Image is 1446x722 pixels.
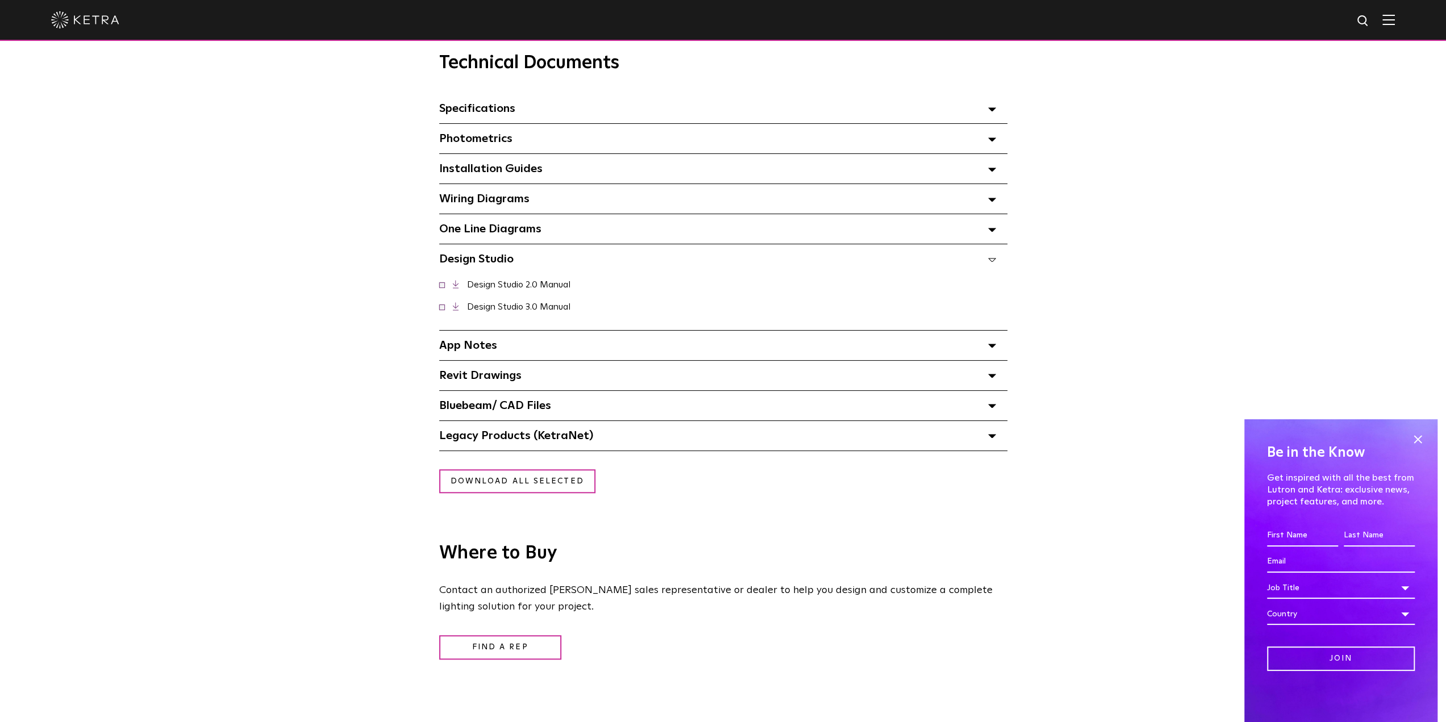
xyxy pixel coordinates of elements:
span: Wiring Diagrams [439,193,530,205]
input: Last Name [1344,525,1415,546]
a: Download all selected [439,469,595,494]
p: Contact an authorized [PERSON_NAME] sales representative or dealer to help you design and customi... [439,582,1002,615]
img: search icon [1356,14,1370,28]
span: Installation Guides [439,163,543,174]
span: Revit Drawings [439,370,522,381]
a: Design Studio 2.0 Manual [467,280,570,289]
h3: Where to Buy [439,544,1007,562]
p: Get inspired with all the best from Lutron and Ketra: exclusive news, project features, and more. [1267,472,1415,507]
img: Hamburger%20Nav.svg [1382,14,1395,25]
h4: Be in the Know [1267,442,1415,464]
span: Photometrics [439,133,512,144]
span: Bluebeam/ CAD Files [439,400,551,411]
input: Join [1267,646,1415,671]
input: First Name [1267,525,1338,546]
h3: Technical Documents [439,52,1007,74]
input: Email [1267,551,1415,573]
img: ketra-logo-2019-white [51,11,119,28]
span: Legacy Products (KetraNet) [439,430,593,441]
div: Country [1267,603,1415,625]
span: One Line Diagrams [439,223,541,235]
a: Design Studio 3.0 Manual [467,302,570,311]
span: App Notes [439,340,497,351]
span: Design Studio [439,253,514,265]
span: Specifications [439,103,515,114]
a: Find a Rep [439,635,561,660]
div: Job Title [1267,577,1415,599]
